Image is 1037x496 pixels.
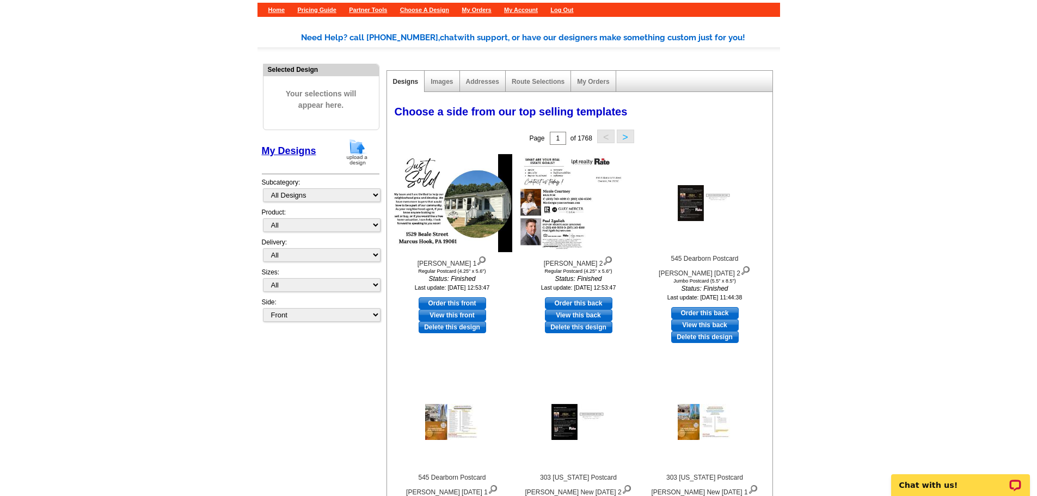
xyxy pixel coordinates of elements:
[519,154,639,252] img: beale 2
[519,274,639,284] i: Status: Finished
[419,297,486,309] a: use this design
[431,78,453,85] a: Images
[617,130,634,143] button: >
[268,7,285,13] a: Home
[645,254,765,278] div: 545 Dearborn Postcard [PERSON_NAME] [DATE] 2
[301,32,780,44] div: Need Help? call [PHONE_NUMBER], with support, or have our designers make something custom just fo...
[262,237,379,267] div: Delivery:
[415,284,490,291] small: Last update: [DATE] 12:53:47
[262,145,316,156] a: My Designs
[671,331,739,343] a: Delete this design
[671,319,739,331] a: View this back
[512,78,564,85] a: Route Selections
[519,254,639,268] div: [PERSON_NAME] 2
[425,404,480,440] img: 545 Dearborn Postcard Fouad - Ali 9-23-25 1
[545,309,612,321] a: View this back
[667,294,743,301] small: Last update: [DATE] 11:44:38
[551,404,606,440] img: 303 Ohio Postcard Fouad - Ali New 9-23-25 2
[504,7,538,13] a: My Account
[541,284,616,291] small: Last update: [DATE] 12:53:47
[462,7,491,13] a: My Orders
[419,309,486,321] a: View this front
[343,138,371,166] img: upload-design
[297,7,336,13] a: Pricing Guide
[884,462,1037,496] iframe: LiveChat chat widget
[262,177,379,207] div: Subcategory:
[577,78,609,85] a: My Orders
[419,321,486,333] a: Delete this design
[392,274,512,284] i: Status: Finished
[349,7,387,13] a: Partner Tools
[545,297,612,309] a: use this design
[392,154,512,252] img: beale 1
[545,321,612,333] a: Delete this design
[529,134,544,142] span: Page
[740,264,751,275] img: view design details
[476,254,487,266] img: view design details
[400,7,449,13] a: Choose A Design
[262,207,379,237] div: Product:
[748,482,758,494] img: view design details
[395,106,628,118] span: Choose a side from our top selling templates
[570,134,592,142] span: of 1768
[678,404,732,440] img: 303 Ohio Postcard Fouad - Ali New 9-23-25 1
[671,307,739,319] a: use this design
[597,130,615,143] button: <
[603,254,613,266] img: view design details
[645,284,765,293] i: Status: Finished
[262,297,379,323] div: Side:
[645,278,765,284] div: Jumbo Postcard (5.5" x 8.5")
[519,268,639,274] div: Regular Postcard (4.25" x 5.6")
[550,7,573,13] a: Log Out
[262,267,379,297] div: Sizes:
[466,78,499,85] a: Addresses
[440,33,457,42] span: chat
[678,185,732,221] img: 545 Dearborn Postcard Fouad - Ali 9-23-25 2
[263,64,379,75] div: Selected Design
[622,482,632,494] img: view design details
[392,254,512,268] div: [PERSON_NAME] 1
[392,268,512,274] div: Regular Postcard (4.25" x 5.6")
[488,482,498,494] img: view design details
[393,78,419,85] a: Designs
[272,77,371,122] span: Your selections will appear here.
